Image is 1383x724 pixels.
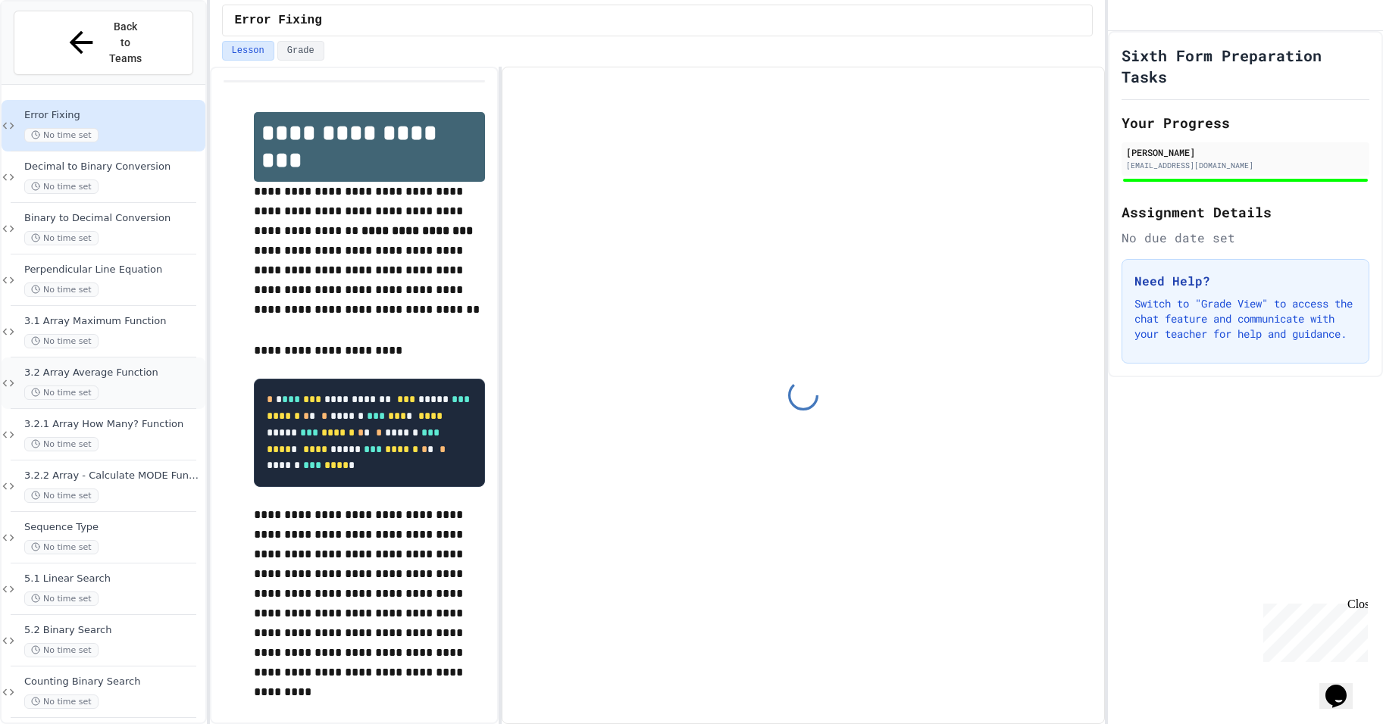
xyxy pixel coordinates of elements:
[277,41,324,61] button: Grade
[24,367,202,379] span: 3.2 Array Average Function
[24,385,99,400] span: No time set
[24,573,202,585] span: 5.1 Linear Search
[24,231,99,245] span: No time set
[24,128,99,142] span: No time set
[24,437,99,451] span: No time set
[14,11,193,75] button: Back to Teams
[24,264,202,276] span: Perpendicular Line Equation
[24,212,202,225] span: Binary to Decimal Conversion
[24,624,202,637] span: 5.2 Binary Search
[222,41,274,61] button: Lesson
[24,488,99,503] span: No time set
[24,643,99,657] span: No time set
[1134,296,1356,342] p: Switch to "Grade View" to access the chat feature and communicate with your teacher for help and ...
[1122,112,1369,133] h2: Your Progress
[6,6,105,96] div: Chat with us now!Close
[24,676,202,688] span: Counting Binary Search
[24,179,99,194] span: No time set
[24,315,202,328] span: 3.1 Array Maximum Function
[24,540,99,554] span: No time set
[1122,201,1369,223] h2: Assignment Details
[24,694,99,709] span: No time set
[24,109,202,122] span: Error Fixing
[24,470,202,482] span: 3.2.2 Array - Calculate MODE Function
[24,521,202,534] span: Sequence Type
[1257,598,1368,662] iframe: chat widget
[24,334,99,348] span: No time set
[24,282,99,297] span: No time set
[108,19,143,67] span: Back to Teams
[24,591,99,606] span: No time set
[1126,145,1365,159] div: [PERSON_NAME]
[235,11,322,30] span: Error Fixing
[1126,160,1365,171] div: [EMAIL_ADDRESS][DOMAIN_NAME]
[24,161,202,173] span: Decimal to Binary Conversion
[1122,45,1369,87] h1: Sixth Form Preparation Tasks
[1319,663,1368,709] iframe: chat widget
[1134,272,1356,290] h3: Need Help?
[1122,229,1369,247] div: No due date set
[24,418,202,431] span: 3.2.1 Array How Many? Function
